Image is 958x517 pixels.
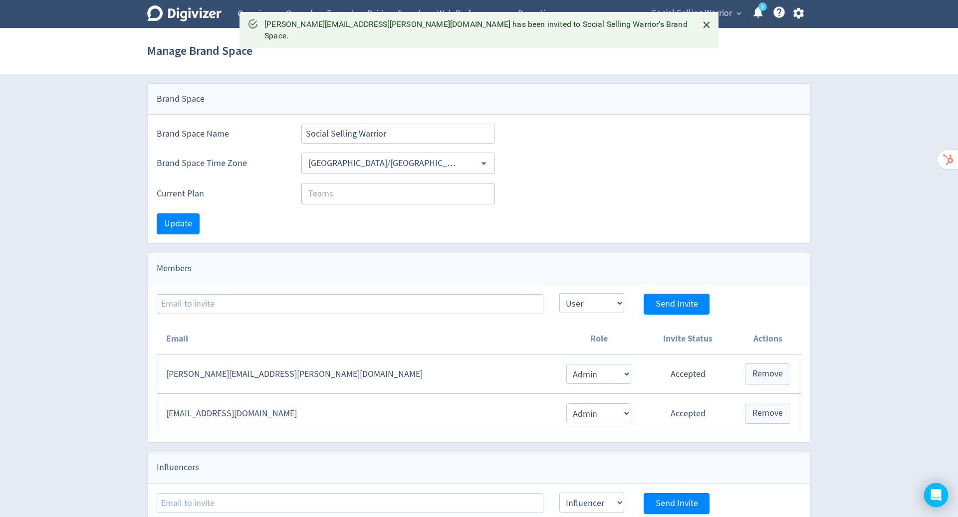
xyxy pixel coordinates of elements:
div: Open Intercom Messenger [924,483,948,507]
h1: Manage Brand Space [147,35,252,67]
span: Remove [752,369,783,378]
th: Actions [734,324,801,354]
button: Send Invite [644,294,710,315]
th: Invite Status [641,324,734,354]
label: Brand Space Time Zone [157,157,285,170]
span: Update [164,219,192,228]
span: Remove [752,409,783,418]
span: Social Selling Warrior [652,5,732,21]
td: [PERSON_NAME][EMAIL_ADDRESS][PERSON_NAME][DOMAIN_NAME] [157,354,556,394]
div: Brand Space [148,84,810,115]
label: Current Plan [157,187,285,200]
div: Influencers [148,452,810,483]
button: Remove [745,403,790,424]
a: 5 [758,2,767,11]
input: Email to invite [157,294,543,314]
td: Accepted [641,394,734,433]
label: Brand Space Name [157,128,285,140]
th: Email [157,324,556,354]
span: expand_more [734,9,743,18]
td: [EMAIL_ADDRESS][DOMAIN_NAME] [157,394,556,433]
button: Open [476,156,491,171]
input: Brand Space [301,124,495,144]
button: Update [157,213,200,234]
div: Members [148,253,810,284]
span: Send Invite [656,300,698,309]
div: [PERSON_NAME][EMAIL_ADDRESS][PERSON_NAME][DOMAIN_NAME] has been invited to Social Selling Warrior... [264,15,691,45]
button: Close [699,17,715,33]
button: Social Selling Warrior [648,5,744,21]
input: Email to invite [157,493,543,513]
text: 5 [761,3,764,10]
th: Role [556,324,641,354]
input: Select Timezone [304,156,463,171]
button: Send Invite [644,493,710,514]
span: Send Invite [656,499,698,508]
td: Accepted [641,354,734,394]
button: Remove [745,363,790,384]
